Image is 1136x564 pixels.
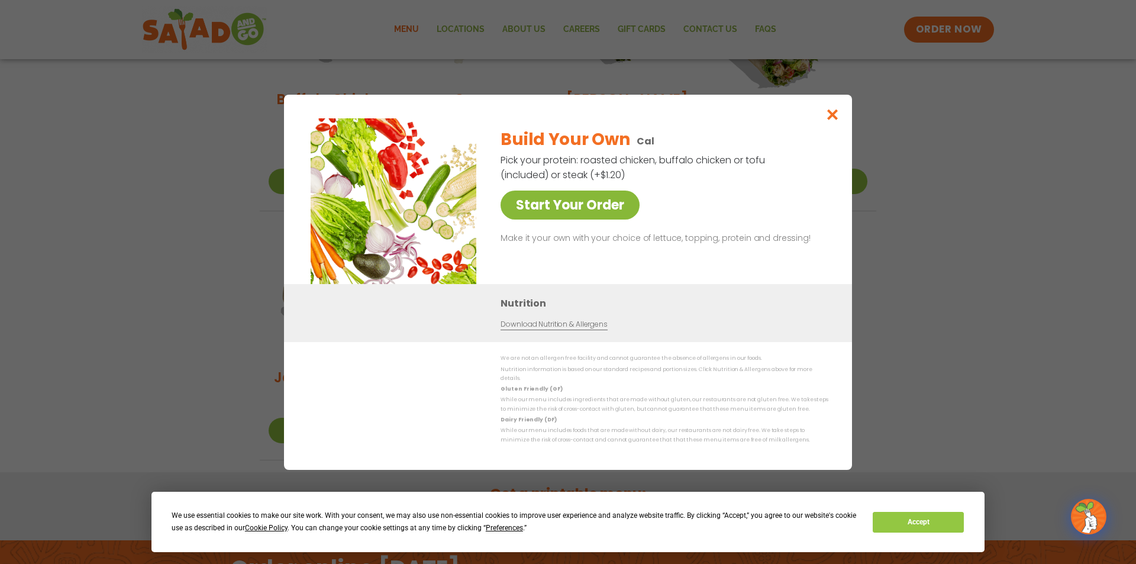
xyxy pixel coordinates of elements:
[814,95,852,134] button: Close modal
[501,191,640,220] a: Start Your Order
[501,296,834,311] h3: Nutrition
[501,416,556,423] strong: Dairy Friendly (DF)
[151,492,985,552] div: Cookie Consent Prompt
[501,354,828,363] p: We are not an allergen free facility and cannot guarantee the absence of allergens in our foods.
[501,153,767,182] p: Pick your protein: roasted chicken, buffalo chicken or tofu (included) or steak (+$1.20)
[245,524,288,532] span: Cookie Policy
[873,512,964,533] button: Accept
[637,134,654,149] p: Cal
[172,510,859,534] div: We use essential cookies to make our site work. With your consent, we may also use non-essential ...
[311,118,476,284] img: Featured product photo for Build Your Own
[486,524,523,532] span: Preferences
[1072,500,1105,533] img: wpChatIcon
[501,385,562,392] strong: Gluten Friendly (GF)
[501,231,824,246] p: Make it your own with your choice of lettuce, topping, protein and dressing!
[501,426,828,444] p: While our menu includes foods that are made without dairy, our restaurants are not dairy free. We...
[501,319,607,330] a: Download Nutrition & Allergens
[501,365,828,383] p: Nutrition information is based on our standard recipes and portion sizes. Click Nutrition & Aller...
[501,127,630,152] h2: Build Your Own
[501,395,828,414] p: While our menu includes ingredients that are made without gluten, our restaurants are not gluten ...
